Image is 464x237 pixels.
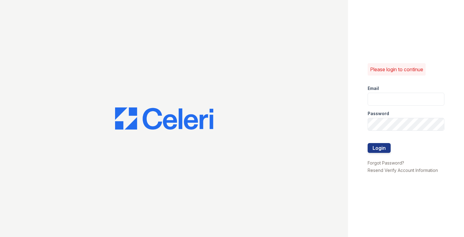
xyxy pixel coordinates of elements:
[370,66,423,73] p: Please login to continue
[368,111,389,117] label: Password
[368,160,404,165] a: Forgot Password?
[115,107,213,130] img: CE_Logo_Blue-a8612792a0a2168367f1c8372b55b34899dd931a85d93a1a3d3e32e68fde9ad4.png
[368,168,438,173] a: Resend Verify Account Information
[368,143,391,153] button: Login
[368,85,379,91] label: Email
